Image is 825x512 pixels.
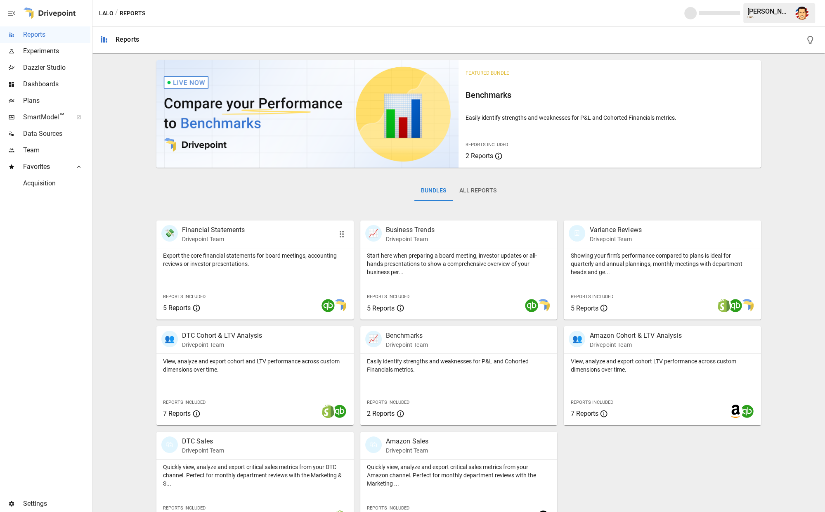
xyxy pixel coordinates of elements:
span: Reports Included [367,505,409,511]
p: Amazon Cohort & LTV Analysis [589,331,681,341]
p: Drivepoint Team [386,235,435,243]
img: quickbooks [740,405,754,418]
p: Easily identify strengths and weaknesses for P&L and Cohorted Financials metrics. [465,114,754,122]
span: Experiments [23,46,90,56]
span: Dazzler Studio [23,63,90,73]
span: Reports Included [367,294,409,299]
span: Reports Included [367,400,409,405]
div: [PERSON_NAME] [747,7,790,15]
span: 5 Reports [570,304,598,312]
p: Drivepoint Team [589,341,681,349]
div: 👥 [569,331,585,347]
img: Austin Gardner-Smith [795,7,808,20]
span: Dashboards [23,79,90,89]
p: Drivepoint Team [386,446,429,455]
p: Drivepoint Team [386,341,428,349]
div: 💸 [161,225,178,242]
img: amazon [729,405,742,418]
span: 5 Reports [163,304,191,312]
img: video thumbnail [156,60,459,168]
p: Business Trends [386,225,435,235]
span: 7 Reports [163,410,191,417]
span: Reports Included [163,400,206,405]
img: smart model [333,299,346,312]
span: Settings [23,499,90,509]
img: smart model [740,299,754,312]
p: DTC Sales [182,436,224,446]
span: Reports Included [163,294,206,299]
img: quickbooks [525,299,538,312]
p: Amazon Sales [386,436,429,446]
p: Drivepoint Team [182,446,224,455]
span: 7 Reports [570,410,598,417]
span: SmartModel [23,112,67,122]
div: 🛍 [365,436,382,453]
button: Austin Gardner-Smith [790,2,813,25]
button: Lalo [99,8,113,19]
div: / [115,8,118,19]
div: 📈 [365,225,382,242]
div: Lalo [747,15,790,19]
p: Variance Reviews [589,225,641,235]
p: Drivepoint Team [589,235,641,243]
img: smart model [537,299,550,312]
p: View, analyze and export cohort and LTV performance across custom dimensions over time. [163,357,347,374]
p: Easily identify strengths and weaknesses for P&L and Cohorted Financials metrics. [367,357,551,374]
img: shopify [717,299,730,312]
img: shopify [321,405,335,418]
span: Data Sources [23,129,90,139]
span: Reports Included [163,505,206,511]
p: Start here when preparing a board meeting, investor updates or all-hands presentations to show a ... [367,251,551,276]
span: Reports Included [465,142,508,147]
img: quickbooks [321,299,335,312]
span: Featured Bundle [465,70,509,76]
div: 🛍 [161,436,178,453]
span: 2 Reports [367,410,395,417]
span: Reports Included [570,294,613,299]
span: Reports [23,30,90,40]
img: quickbooks [333,405,346,418]
span: Favorites [23,162,67,172]
p: Quickly view, analyze and export critical sales metrics from your Amazon channel. Perfect for mon... [367,463,551,488]
button: Bundles [414,181,453,201]
span: 2 Reports [465,152,493,160]
p: DTC Cohort & LTV Analysis [182,331,262,341]
p: Quickly view, analyze and export critical sales metrics from your DTC channel. Perfect for monthl... [163,463,347,488]
span: Reports Included [570,400,613,405]
span: Team [23,145,90,155]
button: All Reports [453,181,503,201]
div: Reports [116,36,139,43]
span: Plans [23,96,90,106]
span: 5 Reports [367,304,395,312]
p: Benchmarks [386,331,428,341]
div: 🗓 [569,225,585,242]
img: quickbooks [729,299,742,312]
span: ™ [59,111,65,121]
p: Drivepoint Team [182,235,245,243]
div: 👥 [161,331,178,347]
span: Acquisition [23,178,90,188]
p: Drivepoint Team [182,341,262,349]
p: Export the core financial statements for board meetings, accounting reviews or investor presentat... [163,251,347,268]
h6: Benchmarks [465,88,754,102]
div: 📈 [365,331,382,347]
p: Financial Statements [182,225,245,235]
p: View, analyze and export cohort LTV performance across custom dimensions over time. [570,357,754,374]
p: Showing your firm's performance compared to plans is ideal for quarterly and annual plannings, mo... [570,251,754,276]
